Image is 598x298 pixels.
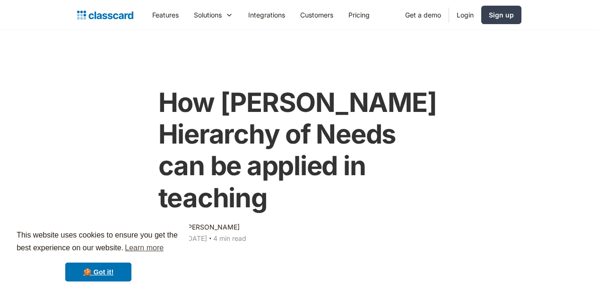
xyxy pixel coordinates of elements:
h1: How [PERSON_NAME] Hierarchy of Needs can be applied in teaching [158,87,440,214]
div: Solutions [194,10,222,20]
div: ‧ [207,233,213,246]
div: Sign up [489,10,514,20]
a: home [77,9,133,22]
span: This website uses cookies to ensure you get the best experience on our website. [17,230,180,255]
a: dismiss cookie message [65,263,131,281]
a: Features [145,4,186,26]
div: Solutions [186,4,241,26]
a: Customers [293,4,341,26]
div: 4 min read [213,233,246,244]
div: [PERSON_NAME] [185,221,240,233]
div: [DATE] [185,233,207,244]
a: Integrations [241,4,293,26]
a: learn more about cookies [123,241,165,255]
div: cookieconsent [8,221,189,290]
a: Login [449,4,481,26]
a: Sign up [481,6,521,24]
a: Get a demo [398,4,449,26]
a: Pricing [341,4,377,26]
